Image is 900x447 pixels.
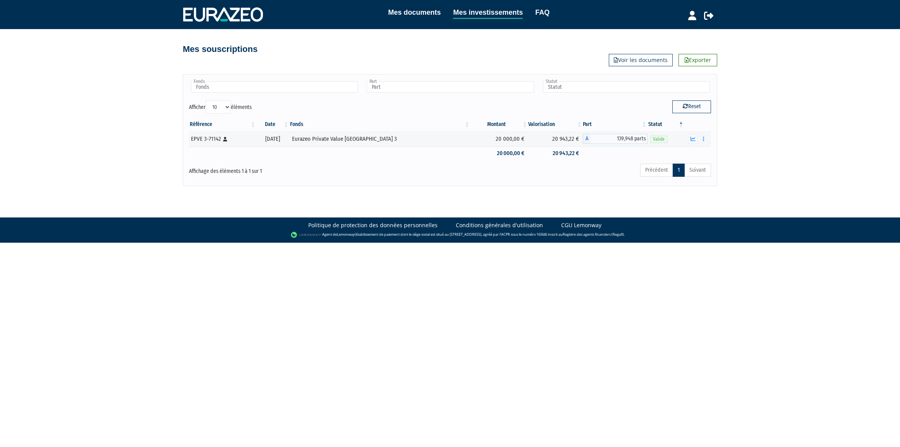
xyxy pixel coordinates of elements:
a: Suivant [684,164,711,177]
div: - Agent de (établissement de paiement dont le siège social est situé au [STREET_ADDRESS], agréé p... [8,231,892,239]
h4: Mes souscriptions [183,45,258,54]
button: Reset [672,100,711,113]
a: Politique de protection des données personnelles [308,221,438,229]
th: Référence : activer pour trier la colonne par ordre croissant [189,118,256,131]
a: Conditions générales d'utilisation [456,221,543,229]
td: 20 000,00 € [470,147,528,160]
div: [DATE] [259,135,287,143]
img: logo-lemonway.png [291,231,321,239]
div: Eurazeo Private Value [GEOGRAPHIC_DATA] 3 [292,135,467,143]
a: Précédent [640,164,673,177]
div: Affichage des éléments 1 à 1 sur 1 [189,163,400,175]
a: Mes documents [388,7,441,18]
a: Voir les documents [609,54,673,66]
td: 20 943,22 € [528,147,583,160]
td: 20 000,00 € [470,131,528,147]
span: Valide [650,136,667,143]
a: Registre des agents financiers (Regafi) [563,232,624,237]
a: Exporter [678,54,717,66]
a: Mes investissements [453,7,523,19]
label: Afficher éléments [189,100,252,114]
span: A [583,134,591,144]
th: Fonds: activer pour trier la colonne par ordre croissant [289,118,470,131]
div: EPVE 3-71142 [191,135,254,143]
span: 139,948 parts [591,134,648,144]
td: 20 943,22 € [528,131,583,147]
th: Date: activer pour trier la colonne par ordre croissant [256,118,289,131]
img: 1732889491-logotype_eurazeo_blanc_rvb.png [183,7,263,21]
i: [Français] Personne physique [223,137,227,142]
a: 1 [673,164,685,177]
a: CGU Lemonway [561,221,601,229]
th: Montant: activer pour trier la colonne par ordre croissant [470,118,528,131]
a: Lemonway [337,232,355,237]
div: A - Eurazeo Private Value Europe 3 [583,134,648,144]
th: Valorisation: activer pour trier la colonne par ordre croissant [528,118,583,131]
th: Part: activer pour trier la colonne par ordre croissant [583,118,648,131]
select: Afficheréléments [206,100,231,114]
a: FAQ [535,7,550,18]
th: Statut : activer pour trier la colonne par ordre d&eacute;croissant [648,118,684,131]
